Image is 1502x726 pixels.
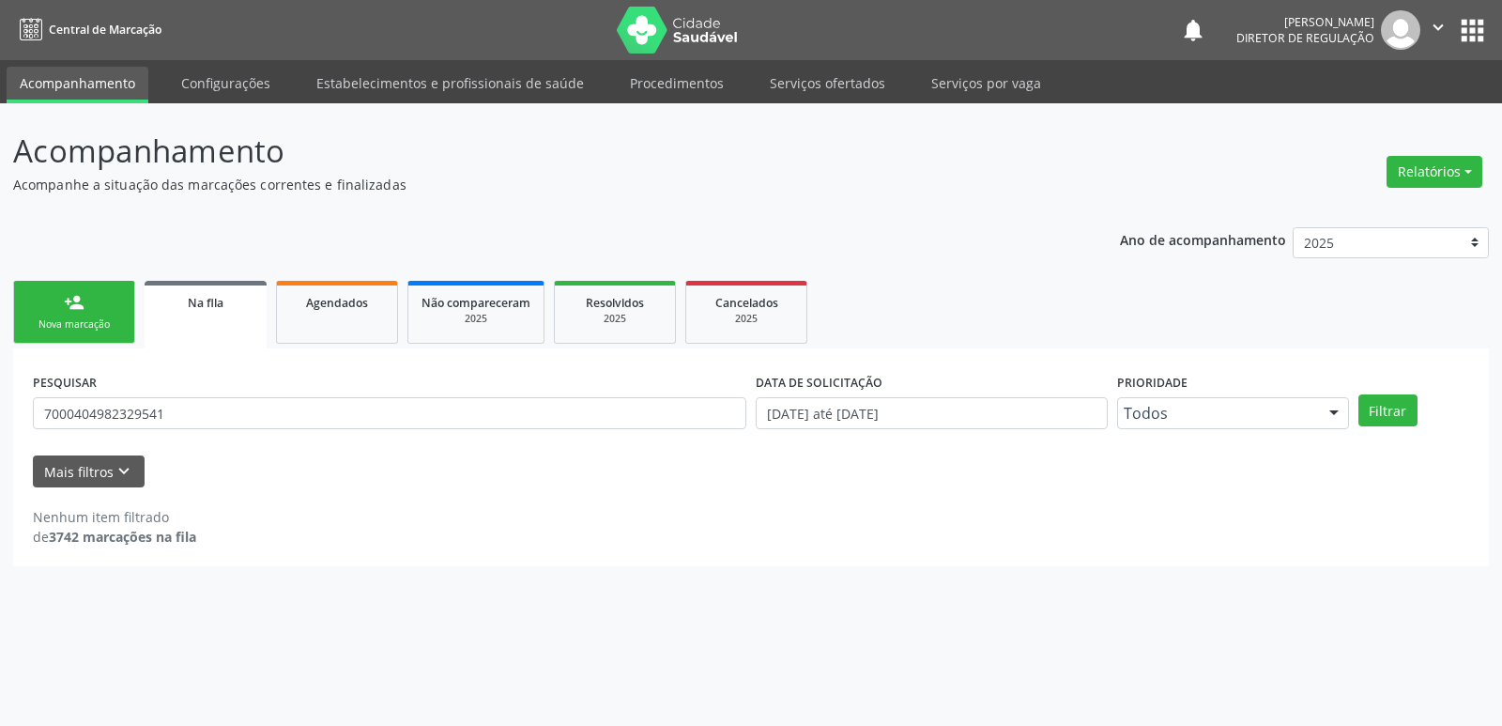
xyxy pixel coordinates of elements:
a: Central de Marcação [13,14,161,45]
div: 2025 [568,312,662,326]
i:  [1428,17,1448,38]
div: Nenhum item filtrado [33,507,196,527]
div: 2025 [421,312,530,326]
span: Na fila [188,295,223,311]
input: Selecione um intervalo [756,397,1108,429]
span: Diretor de regulação [1236,30,1374,46]
a: Serviços por vaga [918,67,1054,100]
i: keyboard_arrow_down [114,461,134,482]
div: [PERSON_NAME] [1236,14,1374,30]
span: Todos [1124,404,1310,423]
a: Configurações [168,67,284,100]
input: Nome, CNS [33,397,746,429]
div: 2025 [699,312,793,326]
p: Ano de acompanhamento [1120,227,1286,251]
a: Procedimentos [617,67,737,100]
label: DATA DE SOLICITAÇÃO [756,368,882,397]
button: apps [1456,14,1489,47]
button:  [1420,10,1456,50]
span: Cancelados [715,295,778,311]
p: Acompanhamento [13,128,1046,175]
label: PESQUISAR [33,368,97,397]
a: Serviços ofertados [757,67,898,100]
strong: 3742 marcações na fila [49,528,196,546]
span: Resolvidos [586,295,644,311]
a: Estabelecimentos e profissionais de saúde [303,67,597,100]
a: Acompanhamento [7,67,148,103]
button: Relatórios [1387,156,1482,188]
span: Central de Marcação [49,22,161,38]
div: Nova marcação [27,317,121,332]
p: Acompanhe a situação das marcações correntes e finalizadas [13,175,1046,194]
div: de [33,527,196,547]
label: Prioridade [1117,368,1188,397]
button: notifications [1180,17,1206,43]
div: person_add [64,292,84,313]
span: Agendados [306,295,368,311]
button: Filtrar [1358,394,1418,426]
img: img [1381,10,1420,50]
button: Mais filtroskeyboard_arrow_down [33,456,145,488]
span: Não compareceram [421,295,530,311]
